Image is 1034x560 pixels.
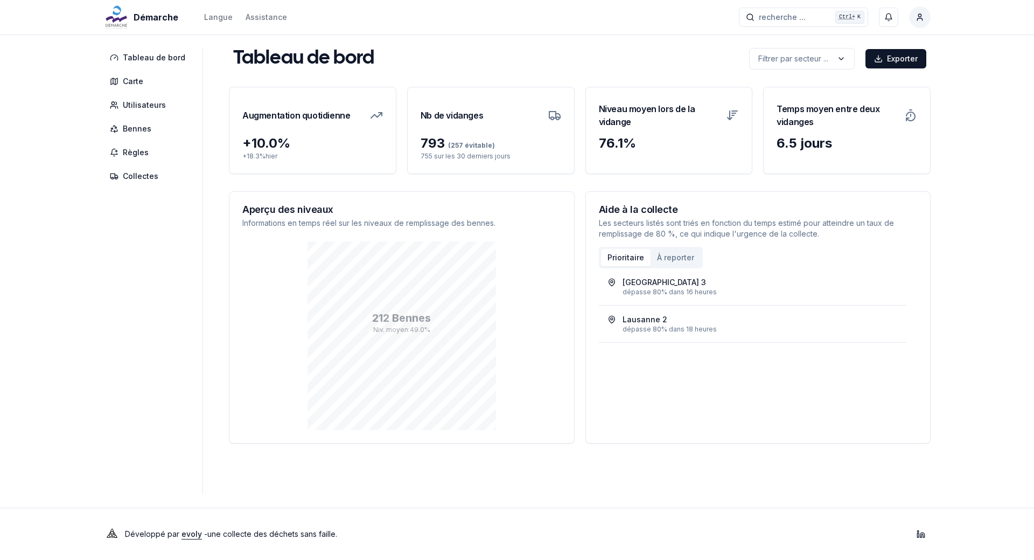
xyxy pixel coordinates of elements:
[607,277,898,296] a: [GEOGRAPHIC_DATA] 3dépasse 80% dans 16 heures
[759,12,806,23] span: recherche ...
[123,123,151,134] span: Bennes
[445,141,495,149] span: (257 évitable)
[651,249,701,266] button: À reporter
[103,119,196,139] a: Bennes
[242,152,383,161] p: + 18.3 % hier
[623,325,898,334] div: dépasse 80% dans 18 heures
[777,135,917,152] div: 6.5 jours
[242,100,350,130] h3: Augmentation quotidienne
[601,249,651,266] button: Prioritaire
[103,526,121,543] img: Evoly Logo
[242,135,383,152] div: + 10.0 %
[623,314,667,325] div: Lausanne 2
[123,100,166,110] span: Utilisateurs
[599,205,918,215] h3: Aide à la collecte
[777,100,898,130] h3: Temps moyen entre deux vidanges
[242,205,561,215] h3: Aperçu des niveaux
[599,135,739,152] div: 76.1 %
[103,167,196,186] a: Collectes
[103,72,196,91] a: Carte
[758,53,828,64] p: Filtrer par secteur ...
[749,48,855,70] button: label
[865,49,926,68] button: Exporter
[123,147,149,158] span: Règles
[246,11,287,24] a: Assistance
[103,95,196,115] a: Utilisateurs
[204,11,233,24] button: Langue
[103,4,129,30] img: Démarche Logo
[599,218,918,239] p: Les secteurs listés sont triés en fonction du temps estimé pour atteindre un taux de remplissage ...
[134,11,178,24] span: Démarche
[421,135,561,152] div: 793
[623,288,898,296] div: dépasse 80% dans 16 heures
[233,48,374,70] h1: Tableau de bord
[103,11,183,24] a: Démarche
[123,76,143,87] span: Carte
[421,152,561,161] p: 755 sur les 30 derniers jours
[599,100,720,130] h3: Niveau moyen lors de la vidange
[607,314,898,334] a: Lausanne 2dépasse 80% dans 18 heures
[242,218,561,229] p: Informations en temps réel sur les niveaux de remplissage des bennes.
[421,100,483,130] h3: Nb de vidanges
[125,527,337,542] p: Développé par - une collecte des déchets sans faille .
[739,8,868,27] button: recherche ...Ctrl+K
[181,529,202,538] a: evoly
[123,52,185,63] span: Tableau de bord
[103,143,196,162] a: Règles
[123,171,158,182] span: Collectes
[623,277,706,288] div: [GEOGRAPHIC_DATA] 3
[103,48,196,67] a: Tableau de bord
[204,12,233,23] div: Langue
